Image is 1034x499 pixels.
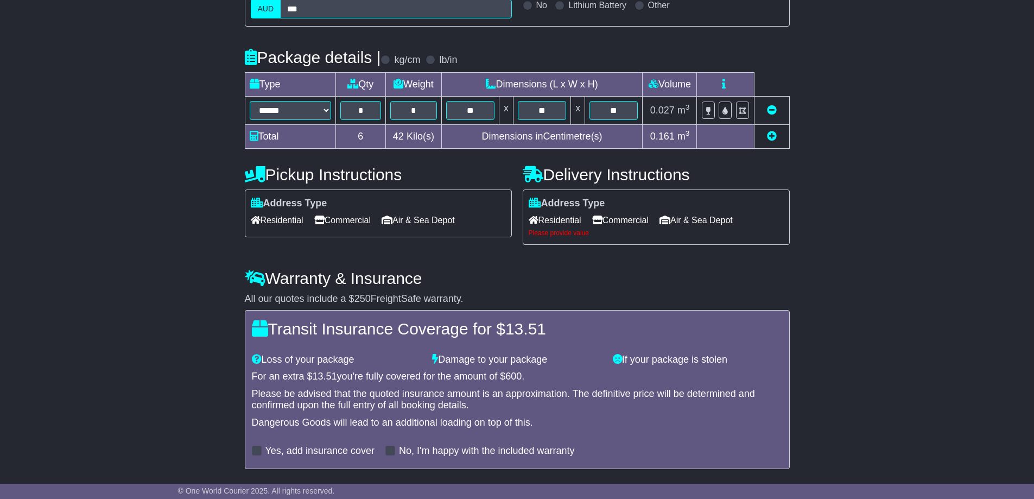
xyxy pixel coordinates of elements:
label: kg/cm [394,54,420,66]
span: 250 [354,293,371,304]
div: Damage to your package [427,354,607,366]
td: Qty [335,72,386,96]
div: Dangerous Goods will lead to an additional loading on top of this. [252,417,783,429]
td: Dimensions (L x W x H) [441,72,643,96]
span: 13.51 [313,371,337,382]
td: Volume [643,72,697,96]
span: Commercial [314,212,371,229]
label: Address Type [251,198,327,210]
span: Commercial [592,212,649,229]
sup: 3 [686,103,690,111]
label: No, I'm happy with the included warranty [399,445,575,457]
span: 13.51 [505,320,546,338]
h4: Pickup Instructions [245,166,512,184]
td: Dimensions in Centimetre(s) [441,124,643,148]
div: Please provide value [529,229,784,237]
span: 0.027 [650,105,675,116]
div: If your package is stolen [607,354,788,366]
span: m [677,131,690,142]
td: 6 [335,124,386,148]
td: Kilo(s) [386,124,442,148]
span: Air & Sea Depot [382,212,455,229]
h4: Warranty & Insurance [245,269,790,287]
td: Total [245,124,335,148]
span: m [677,105,690,116]
td: Weight [386,72,442,96]
span: Air & Sea Depot [659,212,733,229]
h4: Delivery Instructions [523,166,790,184]
div: All our quotes include a $ FreightSafe warranty. [245,293,790,305]
a: Add new item [767,131,777,142]
h4: Package details | [245,48,381,66]
label: Address Type [529,198,605,210]
label: lb/in [439,54,457,66]
span: © One World Courier 2025. All rights reserved. [178,487,335,495]
h4: Transit Insurance Coverage for $ [252,320,783,338]
div: Please be advised that the quoted insurance amount is an approximation. The definitive price will... [252,388,783,412]
td: x [499,96,513,124]
span: 42 [393,131,404,142]
div: Loss of your package [246,354,427,366]
div: For an extra $ you're fully covered for the amount of $ . [252,371,783,383]
td: Type [245,72,335,96]
span: Residential [251,212,303,229]
sup: 3 [686,129,690,137]
label: Yes, add insurance cover [265,445,375,457]
span: 0.161 [650,131,675,142]
span: 600 [505,371,522,382]
td: x [571,96,585,124]
span: Residential [529,212,581,229]
a: Remove this item [767,105,777,116]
